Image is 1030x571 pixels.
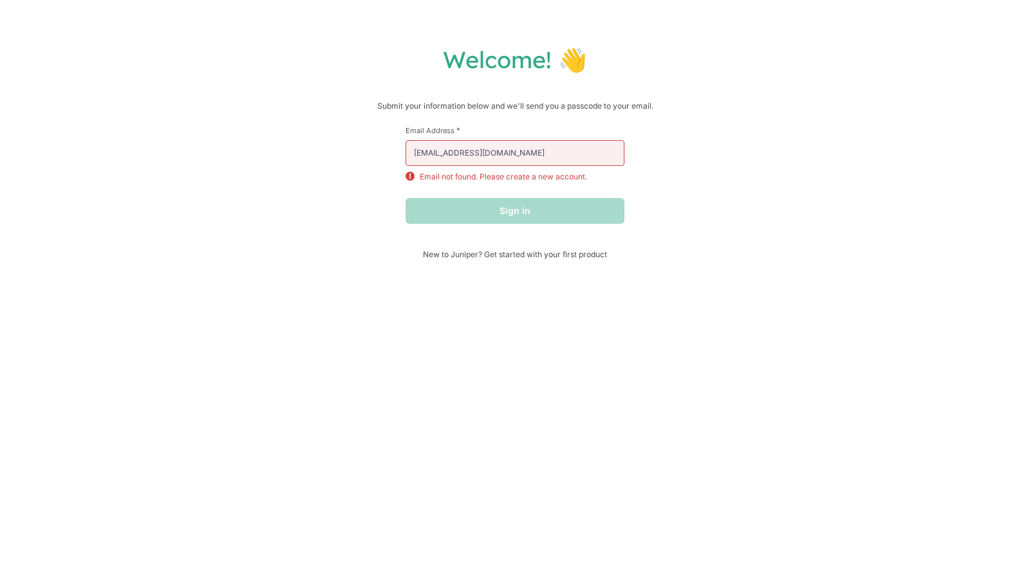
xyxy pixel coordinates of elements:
p: Submit your information below and we'll send you a passcode to your email. [13,100,1017,113]
label: Email Address [406,125,624,135]
p: Email not found. Please create a new account. [420,171,587,183]
h1: Welcome! 👋 [13,45,1017,74]
span: This field is required. [456,125,460,135]
input: email@example.com [406,140,624,166]
span: New to Juniper? Get started with your first product [406,249,624,259]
